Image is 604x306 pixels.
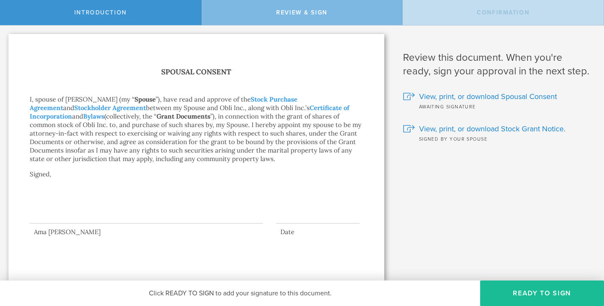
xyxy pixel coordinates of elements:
div: Awaiting signature [403,102,591,110]
a: Bylaws [83,112,104,120]
h1: Review this document. When you're ready, sign your approval in the next step. [403,51,591,78]
a: Stockholder Agreement [74,104,146,112]
a: Stock Purchase Agreement [30,95,297,112]
span: View, print, or download Spousal Consent [419,91,557,102]
div: Signed by your spouse [403,134,591,143]
strong: Spouse [134,95,156,103]
strong: Grant Documents [157,112,210,120]
span: Review & Sign [276,9,327,16]
span: Confirmation [477,9,529,16]
span: View, print, or download Stock Grant Notice. [419,123,565,134]
p: Signed, [30,170,363,195]
span: Click READY TO SIGN to add your signature to this document. [149,289,332,297]
button: Ready to Sign [480,280,604,306]
p: I, spouse of [PERSON_NAME] (my “ ”), have read and approve of the and between my Spouse and Obli ... [30,95,363,163]
div: Date [276,228,359,236]
a: Certificate of Incorporation [30,104,350,120]
iframe: Chat Widget [562,240,604,280]
h1: Spousal Consent [30,66,363,78]
span: Introduction [74,9,127,16]
div: Ama [PERSON_NAME] [30,228,263,236]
